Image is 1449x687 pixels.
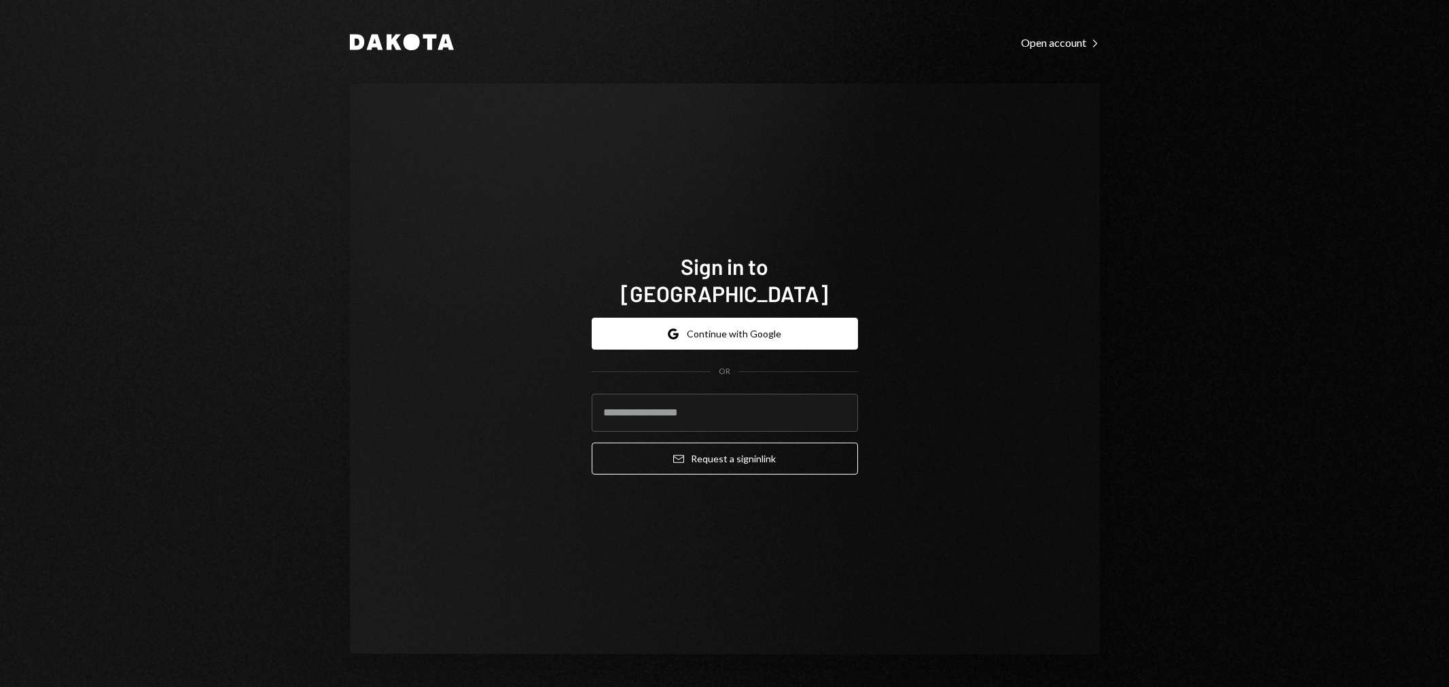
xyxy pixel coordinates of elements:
[1021,36,1100,50] div: Open account
[1021,35,1100,50] a: Open account
[592,253,858,307] h1: Sign in to [GEOGRAPHIC_DATA]
[592,318,858,350] button: Continue with Google
[719,366,730,377] div: OR
[592,443,858,475] button: Request a signinlink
